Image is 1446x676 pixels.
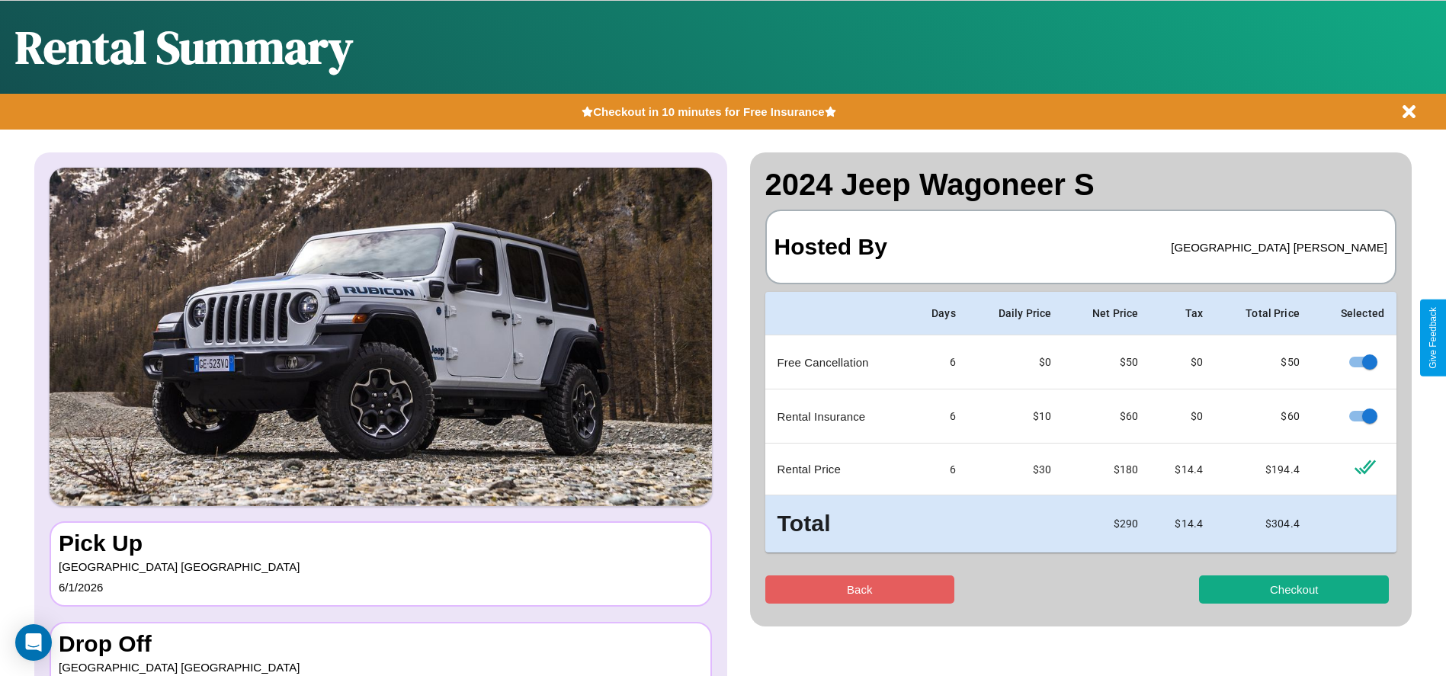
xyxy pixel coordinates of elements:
[1171,237,1387,258] p: [GEOGRAPHIC_DATA] [PERSON_NAME]
[765,168,1397,202] h2: 2024 Jeep Wagoneer S
[59,556,703,577] p: [GEOGRAPHIC_DATA] [GEOGRAPHIC_DATA]
[1312,292,1396,335] th: Selected
[1063,444,1150,495] td: $ 180
[1215,335,1312,389] td: $ 50
[1150,444,1215,495] td: $ 14.4
[765,575,955,604] button: Back
[968,292,1063,335] th: Daily Price
[908,444,968,495] td: 6
[1063,389,1150,444] td: $ 60
[59,631,703,657] h3: Drop Off
[1215,444,1312,495] td: $ 194.4
[1063,292,1150,335] th: Net Price
[1063,495,1150,553] td: $ 290
[1428,307,1438,369] div: Give Feedback
[774,219,887,275] h3: Hosted By
[1063,335,1150,389] td: $ 50
[59,530,703,556] h3: Pick Up
[778,459,896,479] p: Rental Price
[778,508,896,540] h3: Total
[1215,389,1312,444] td: $ 60
[1215,292,1312,335] th: Total Price
[908,335,968,389] td: 6
[1199,575,1389,604] button: Checkout
[968,444,1063,495] td: $ 30
[1150,389,1215,444] td: $0
[1215,495,1312,553] td: $ 304.4
[968,389,1063,444] td: $10
[908,389,968,444] td: 6
[765,292,1397,553] table: simple table
[968,335,1063,389] td: $0
[778,406,896,427] p: Rental Insurance
[593,105,824,118] b: Checkout in 10 minutes for Free Insurance
[778,352,896,373] p: Free Cancellation
[59,577,703,598] p: 6 / 1 / 2026
[15,624,52,661] div: Open Intercom Messenger
[1150,335,1215,389] td: $0
[908,292,968,335] th: Days
[1150,292,1215,335] th: Tax
[1150,495,1215,553] td: $ 14.4
[15,16,353,78] h1: Rental Summary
